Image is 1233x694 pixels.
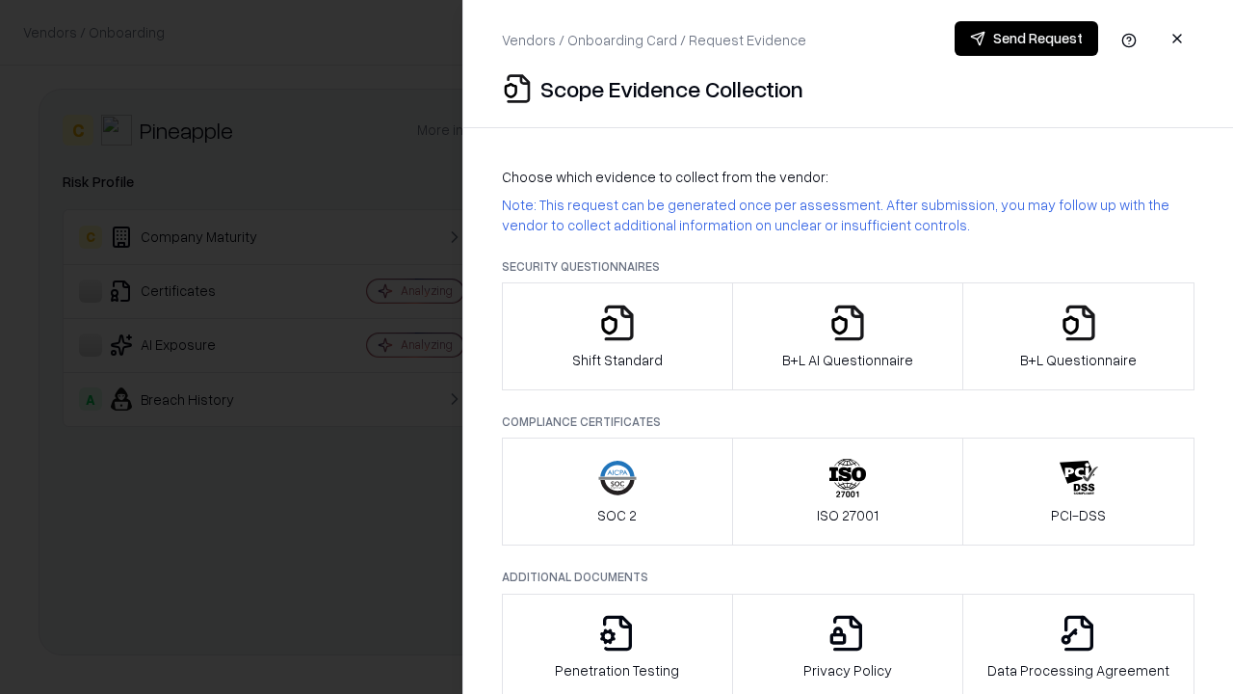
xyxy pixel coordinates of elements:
p: Security Questionnaires [502,258,1194,275]
p: Privacy Policy [803,660,892,681]
p: SOC 2 [597,505,637,525]
p: Scope Evidence Collection [540,73,803,104]
button: Shift Standard [502,282,733,390]
p: Penetration Testing [555,660,679,681]
p: PCI-DSS [1051,505,1106,525]
button: B+L Questionnaire [962,282,1194,390]
button: SOC 2 [502,438,733,546]
p: Choose which evidence to collect from the vendor: [502,167,1194,187]
button: PCI-DSS [962,438,1194,546]
button: ISO 27001 [732,438,964,546]
p: Compliance Certificates [502,414,1194,430]
p: B+L AI Questionnaire [782,350,913,370]
p: Data Processing Agreement [987,660,1169,681]
p: ISO 27001 [817,505,879,525]
p: Additional Documents [502,569,1194,585]
button: B+L AI Questionnaire [732,282,964,390]
p: Shift Standard [572,350,663,370]
p: Vendors / Onboarding Card / Request Evidence [502,30,806,50]
p: B+L Questionnaire [1020,350,1137,370]
button: Send Request [955,21,1098,56]
p: Note: This request can be generated once per assessment. After submission, you may follow up with... [502,195,1194,235]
